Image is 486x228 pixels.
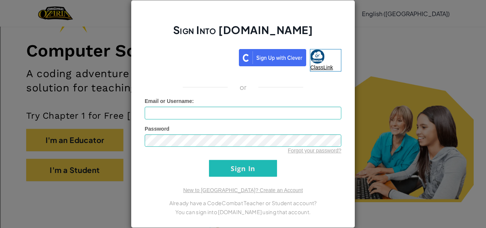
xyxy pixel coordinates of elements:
[3,10,483,16] div: Sort New > Old
[3,23,483,30] div: Delete
[3,16,483,23] div: Move To ...
[239,49,306,66] img: clever_sso_button@2x.png
[145,126,169,132] span: Password
[209,160,277,177] input: Sign In
[145,198,341,207] p: Already have a CodeCombat Teacher or Student account?
[288,148,341,153] a: Forgot your password?
[240,83,247,92] p: or
[183,187,303,193] a: New to [GEOGRAPHIC_DATA]? Create an Account
[145,207,341,216] p: You can sign into [DOMAIN_NAME] using that account.
[310,64,333,70] span: ClassLink
[3,43,483,50] div: Rename
[145,97,194,105] label: :
[145,23,341,45] h2: Sign Into [DOMAIN_NAME]
[310,49,324,64] img: classlink-logo-small.png
[3,50,483,57] div: Move To ...
[3,30,483,37] div: Options
[3,37,483,43] div: Sign out
[145,98,192,104] span: Email or Username
[141,48,239,65] iframe: Sign in with Google Button
[3,3,483,10] div: Sort A > Z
